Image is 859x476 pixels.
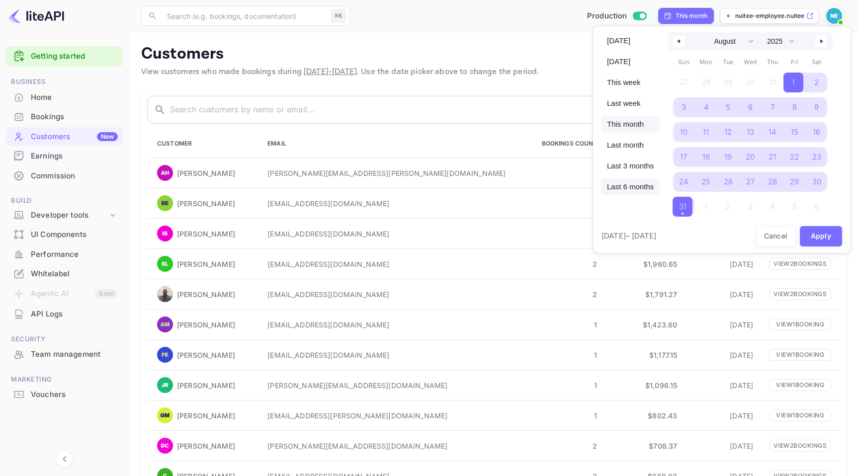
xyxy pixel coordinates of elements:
button: Cancel [756,226,796,246]
span: 28 [768,173,777,191]
span: 26 [724,173,733,191]
button: 10 [673,120,695,140]
button: 24 [673,169,695,189]
span: 22 [790,148,799,166]
span: Mon [695,54,717,70]
button: 2 [806,70,828,90]
span: Sun [673,54,695,70]
button: Last 3 months [601,158,660,174]
span: 11 [703,123,709,141]
span: Sat [806,54,828,70]
button: 23 [806,145,828,164]
button: 7 [761,95,783,115]
button: This week [601,74,660,91]
span: 16 [813,123,820,141]
span: 10 [680,123,687,141]
button: 15 [783,120,806,140]
button: 4 [695,95,717,115]
button: Apply [800,226,843,246]
span: 27 [746,173,755,191]
button: 3 [673,95,695,115]
button: 14 [761,120,783,140]
span: 12 [724,123,732,141]
button: [DATE] [601,32,660,49]
button: Last week [601,95,660,112]
span: 6 [748,98,753,116]
button: 25 [695,169,717,189]
button: 6 [739,95,762,115]
button: 13 [739,120,762,140]
span: 23 [812,148,821,166]
button: 31 [673,194,695,214]
span: 2 [814,74,819,91]
span: Thu [761,54,783,70]
span: 8 [792,98,797,116]
span: 17 [680,148,687,166]
button: 28 [761,169,783,189]
span: 4 [704,98,708,116]
button: 30 [806,169,828,189]
span: [DATE] – [DATE] [601,231,656,242]
span: 3 [682,98,686,116]
span: 15 [791,123,798,141]
button: 12 [717,120,739,140]
button: 21 [761,145,783,164]
button: [DATE] [601,53,660,70]
span: 9 [814,98,819,116]
span: 24 [679,173,688,191]
span: 5 [726,98,730,116]
span: 18 [702,148,710,166]
span: 31 [679,198,687,216]
button: Last month [601,137,660,154]
button: 9 [806,95,828,115]
button: Last 6 months [601,178,660,195]
button: 8 [783,95,806,115]
span: 20 [746,148,755,166]
button: 22 [783,145,806,164]
span: 13 [747,123,754,141]
button: This month [601,116,660,133]
button: 1 [783,70,806,90]
span: 1 [792,74,795,91]
span: Tue [717,54,739,70]
button: 19 [717,145,739,164]
span: 21 [769,148,776,166]
button: 17 [673,145,695,164]
button: 20 [739,145,762,164]
span: 25 [701,173,710,191]
span: Fri [783,54,806,70]
button: 11 [695,120,717,140]
button: 18 [695,145,717,164]
button: 5 [717,95,739,115]
span: 19 [724,148,732,166]
span: 29 [790,173,799,191]
button: 16 [806,120,828,140]
button: 26 [717,169,739,189]
button: 27 [739,169,762,189]
span: 14 [769,123,776,141]
span: Wed [739,54,762,70]
button: 29 [783,169,806,189]
span: 7 [771,98,774,116]
span: 30 [812,173,821,191]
